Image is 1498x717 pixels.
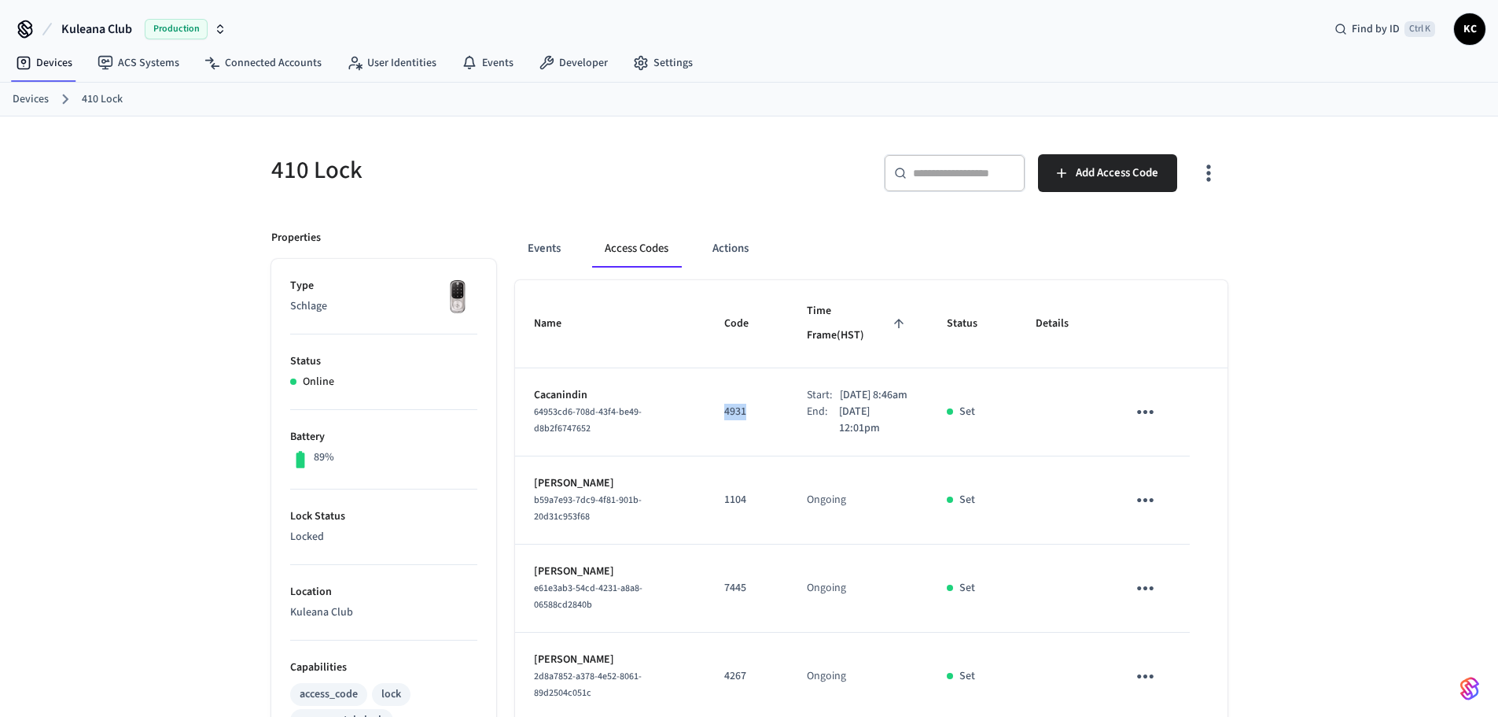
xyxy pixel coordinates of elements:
[314,449,334,466] p: 89%
[1404,21,1435,37] span: Ctrl K
[303,374,334,390] p: Online
[290,584,477,601] p: Location
[290,529,477,545] p: Locked
[700,230,761,268] button: Actions
[947,312,998,336] span: Status
[438,278,477,317] img: Yale Assure Touchscreen Wifi Smart Lock, Satin Nickel, Front
[724,404,769,420] p: 4931
[13,91,49,108] a: Devices
[192,49,334,77] a: Connected Accounts
[381,686,401,703] div: lock
[82,91,123,108] a: 410 Lock
[290,429,477,445] p: Battery
[620,49,705,77] a: Settings
[526,49,620,77] a: Developer
[839,404,910,437] p: [DATE] 12:01pm
[534,475,687,492] p: [PERSON_NAME]
[724,492,769,508] p: 1104
[61,20,132,39] span: Kuleana Club
[534,582,642,612] span: e61e3ab3-54cd-4231-a8a8-06588cd2840b
[1456,15,1484,43] span: KC
[534,652,687,668] p: [PERSON_NAME]
[534,312,582,336] span: Name
[1322,15,1448,43] div: Find by IDCtrl K
[959,404,975,420] p: Set
[788,545,928,633] td: Ongoing
[1460,676,1479,701] img: SeamLogoGradient.69752ec5.svg
[534,405,642,435] span: 64953cd6-708d-43f4-be49-d8b2f6747652
[724,580,769,597] p: 7445
[1076,163,1158,183] span: Add Access Code
[290,278,477,294] p: Type
[1036,312,1089,336] span: Details
[807,299,909,349] span: Time Frame(HST)
[724,668,769,685] p: 4267
[290,298,477,315] p: Schlage
[534,493,642,523] span: b59a7e93-7dc9-4f81-901b-20d31c953f68
[271,230,321,246] p: Properties
[85,49,192,77] a: ACS Systems
[290,353,477,370] p: Status
[334,49,449,77] a: User Identities
[959,668,975,685] p: Set
[1454,13,1485,45] button: KC
[300,686,358,703] div: access_code
[1038,154,1177,192] button: Add Access Code
[807,387,840,404] div: Start:
[290,604,477,621] p: Kuleana Club
[534,387,687,404] p: Cacanindin
[449,49,526,77] a: Events
[534,564,687,580] p: [PERSON_NAME]
[534,670,642,700] span: 2d8a7852-a378-4e52-8061-89d2504c051c
[724,312,769,336] span: Code
[807,404,838,437] div: End:
[788,456,928,545] td: Ongoing
[1352,21,1400,37] span: Find by ID
[3,49,85,77] a: Devices
[271,154,740,187] h5: 410 Lock
[840,387,907,404] p: [DATE] 8:46am
[145,19,208,39] span: Production
[515,230,573,268] button: Events
[592,230,681,268] button: Access Codes
[290,508,477,525] p: Lock Status
[515,230,1227,268] div: ant example
[959,580,975,597] p: Set
[290,660,477,676] p: Capabilities
[959,492,975,508] p: Set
